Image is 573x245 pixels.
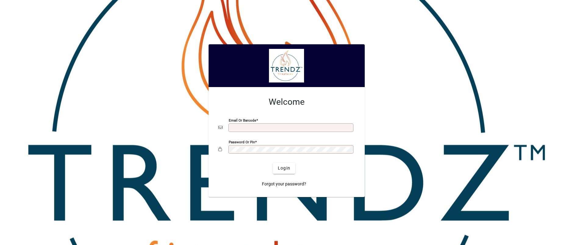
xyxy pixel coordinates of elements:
mat-label: Email or Barcode [229,118,256,122]
h2: Welcome [218,97,355,107]
button: Login [273,163,295,174]
span: Forgot your password? [262,181,306,187]
mat-label: Password or Pin [229,140,255,144]
span: Login [278,165,290,171]
a: Forgot your password? [260,179,309,190]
